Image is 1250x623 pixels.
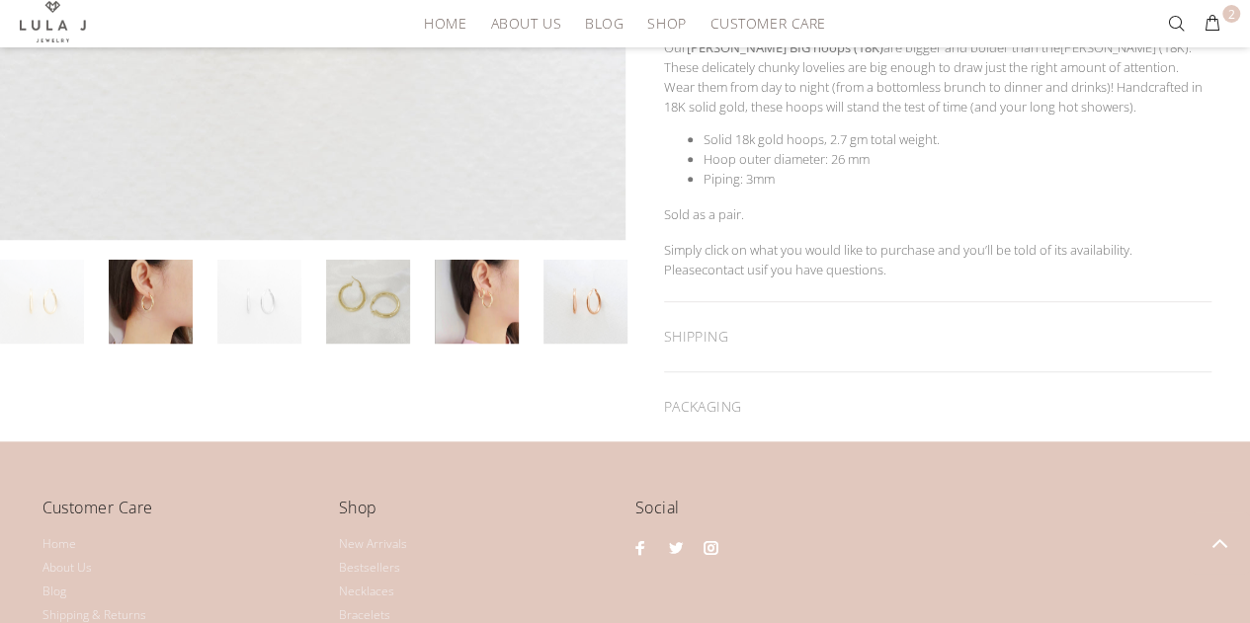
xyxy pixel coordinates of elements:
p: Simply click on what you would like to purchase and you’ll be told of its availability. Please if... [664,240,1212,279]
a: Home [42,532,76,556]
li: Piping: 3mm [704,169,1212,189]
a: About Us [42,556,92,580]
a: BACK TO TOP [1189,512,1250,574]
li: Hoop outer diameter: 26 mm [704,149,1212,169]
div: SHIPPING [664,302,1212,371]
p: Our are bigger and bolder than the . These delicately chunky lovelies are big enough to draw just... [664,38,1212,117]
a: Customer Care [698,8,825,39]
span: Blog [585,16,624,31]
a: Shop [635,8,698,39]
div: PACKAGING [664,372,1212,441]
span: Shop [647,16,686,31]
h4: Social [635,495,1208,535]
a: Bestsellers [339,556,400,580]
a: New Arrivals [339,532,407,556]
a: Blog [573,8,635,39]
span: HOME [424,16,466,31]
p: Sold as a pair. [664,204,1212,224]
button: 2 [1195,8,1230,39]
a: Necklaces [339,580,394,603]
h4: Shop [339,495,616,535]
a: HOME [412,8,478,39]
span: About Us [490,16,560,31]
h4: Customer Care [42,495,319,535]
a: About Us [478,8,572,39]
li: Solid 18k gold hoops, 2.7 gm total weight. [704,129,1212,149]
span: Customer Care [709,16,825,31]
a: Blog [42,580,66,603]
a: contact us [702,261,761,278]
